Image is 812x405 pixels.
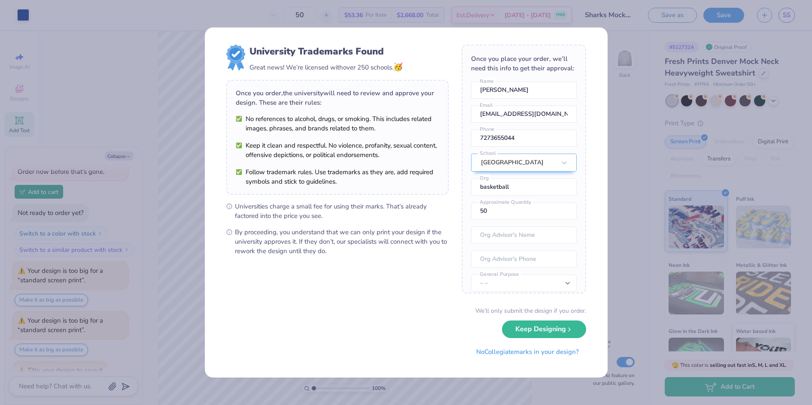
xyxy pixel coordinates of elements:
[471,227,577,244] input: Org Advisor's Name
[226,45,245,70] img: license-marks-badge.png
[471,251,577,268] input: Org Advisor's Phone
[469,343,586,361] button: NoCollegiatemarks in your design?
[471,202,577,220] input: Approximate Quantity
[502,320,586,338] button: Keep Designing
[471,82,577,99] input: Name
[475,306,586,315] div: We’ll only submit the design if you order.
[471,54,577,73] div: Once you place your order, we’ll need this info to get their approval:
[249,61,403,73] div: Great news! We’re licensed with over 250 schools.
[236,88,439,107] div: Once you order, the university will need to review and approve your design. These are their rules:
[236,141,439,160] li: Keep it clean and respectful. No violence, profanity, sexual content, offensive depictions, or po...
[236,167,439,186] li: Follow trademark rules. Use trademarks as they are, add required symbols and stick to guidelines.
[249,45,403,58] div: University Trademarks Found
[471,178,577,196] input: Org
[235,202,449,221] span: Universities charge a small fee for using their marks. That’s already factored into the price you...
[471,130,577,147] input: Phone
[393,62,403,72] span: 🥳
[235,227,449,256] span: By proceeding, you understand that we can only print your design if the university approves it. I...
[236,114,439,133] li: No references to alcohol, drugs, or smoking. This includes related images, phrases, and brands re...
[471,106,577,123] input: Email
